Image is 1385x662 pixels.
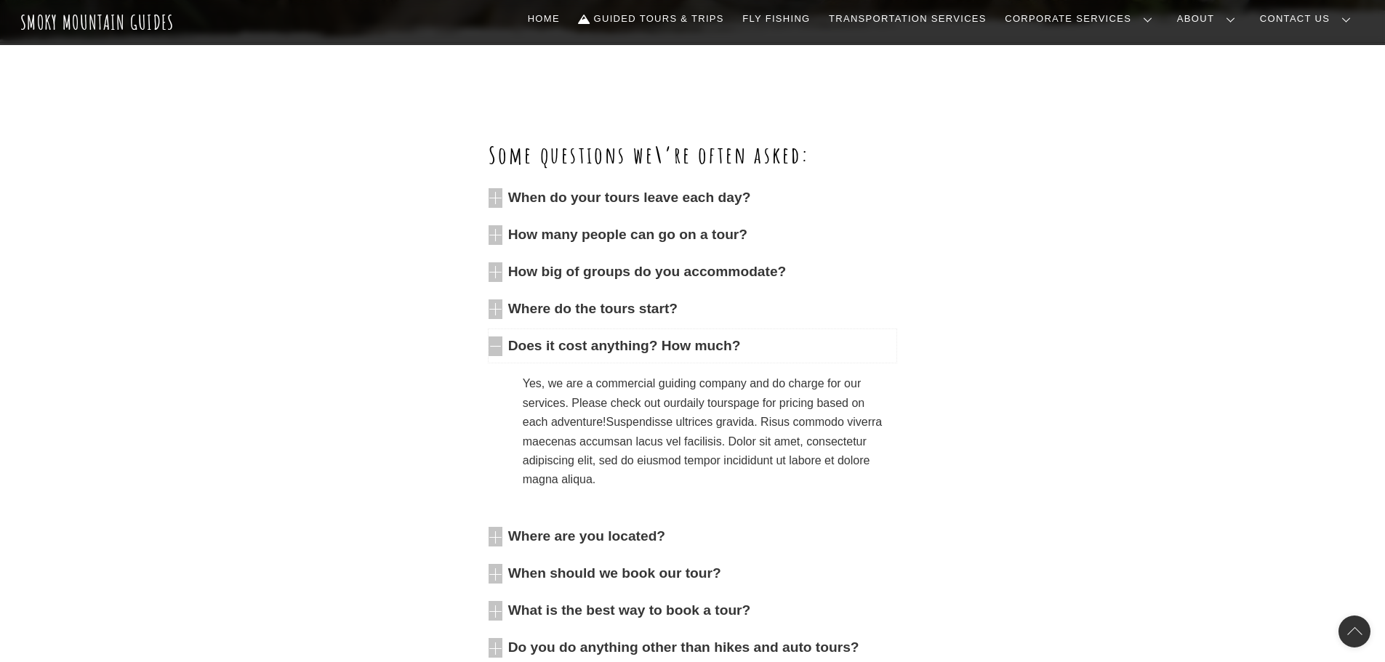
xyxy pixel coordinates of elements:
[489,292,896,326] a: Where do the tours start?
[508,601,897,621] span: What is the best way to book a tour?
[489,255,896,288] a: How big of groups do you accommodate?
[573,4,730,34] a: Guided Tours & Trips
[508,225,897,245] span: How many people can go on a tour?
[522,4,566,34] a: Home
[999,4,1164,34] a: Corporate Services
[20,10,174,34] a: Smoky Mountain Guides
[508,527,897,546] span: Where are you located?
[523,374,885,489] p: Yes, we are a commercial guiding company and do charge for our services. Please check out our pag...
[489,140,896,170] h2: Some questions we\’re often asked:
[681,397,734,409] a: daily tours
[1254,4,1362,34] a: Contact Us
[508,188,897,208] span: When do your tours leave each day?
[508,299,897,319] span: Where do the tours start?
[736,4,816,34] a: Fly Fishing
[489,181,896,214] a: When do your tours leave each day?
[508,336,897,356] span: Does it cost anything? How much?
[508,262,897,282] span: How big of groups do you accommodate?
[489,218,896,251] a: How many people can go on a tour?
[489,329,896,363] a: Does it cost anything? How much?
[508,638,897,658] span: Do you do anything other than hikes and auto tours?
[489,594,896,628] a: What is the best way to book a tour?
[1171,4,1247,34] a: About
[489,520,896,554] a: Where are you located?
[823,4,992,34] a: Transportation Services
[489,557,896,591] a: When should we book our tour?
[508,564,897,584] span: When should we book our tour?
